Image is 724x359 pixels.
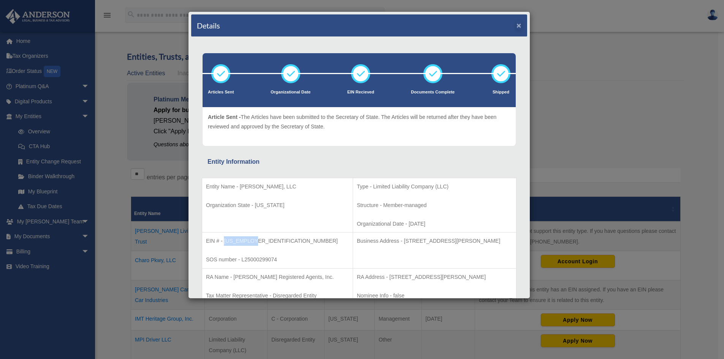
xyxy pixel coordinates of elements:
p: Business Address - [STREET_ADDRESS][PERSON_NAME] [357,236,512,246]
p: Shipped [491,89,510,96]
p: Organizational Date - [DATE] [357,219,512,229]
p: SOS number - L25000299074 [206,255,349,264]
div: Entity Information [208,157,511,167]
p: EIN # - [US_EMPLOYER_IDENTIFICATION_NUMBER] [206,236,349,246]
p: Structure - Member-managed [357,201,512,210]
p: RA Address - [STREET_ADDRESS][PERSON_NAME] [357,272,512,282]
p: Articles Sent [208,89,234,96]
button: × [516,21,521,29]
p: Organization State - [US_STATE] [206,201,349,210]
p: Tax Matter Representative - Disregarded Entity [206,291,349,300]
h4: Details [197,20,220,31]
p: Nominee Info - false [357,291,512,300]
p: Entity Name - [PERSON_NAME], LLC [206,182,349,191]
p: RA Name - [PERSON_NAME] Registered Agents, Inc. [206,272,349,282]
p: The Articles have been submitted to the Secretary of State. The Articles will be returned after t... [208,112,510,131]
span: Article Sent - [208,114,241,120]
p: Organizational Date [271,89,311,96]
p: Type - Limited Liability Company (LLC) [357,182,512,191]
p: Documents Complete [411,89,455,96]
p: EIN Recieved [347,89,374,96]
